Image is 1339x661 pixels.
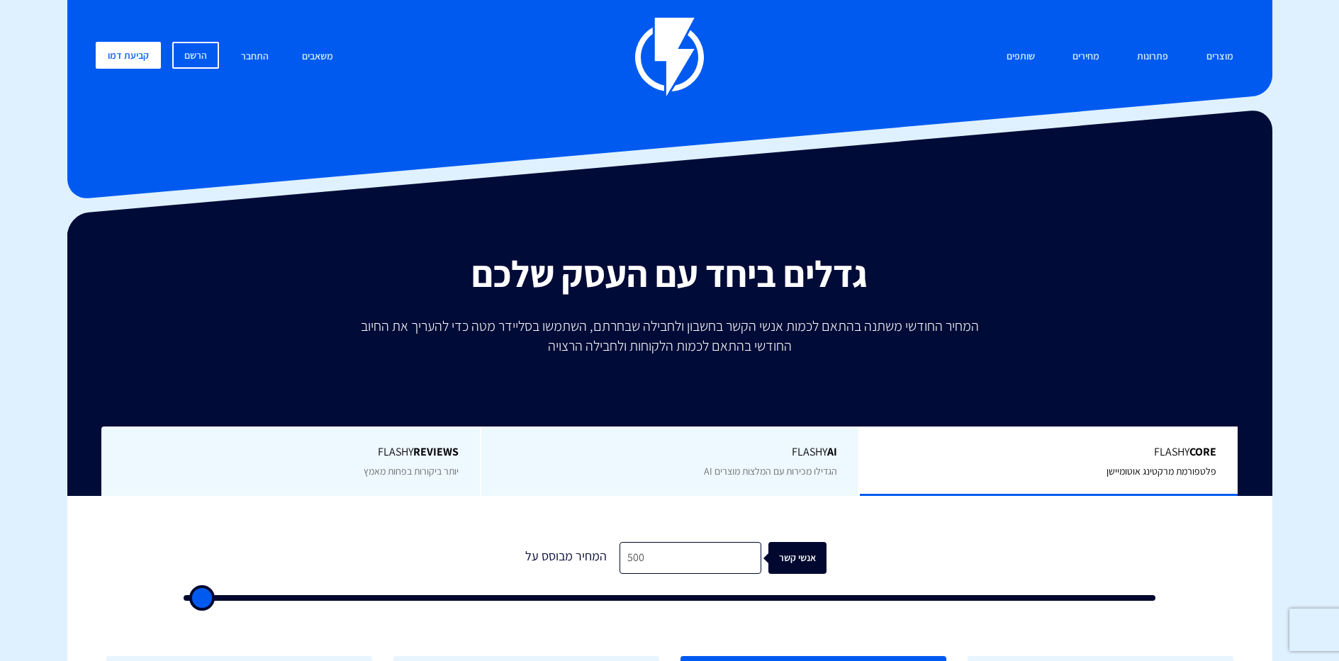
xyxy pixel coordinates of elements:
a: התחבר [230,42,279,72]
a: מחירים [1062,42,1110,72]
b: AI [827,444,837,459]
a: מוצרים [1196,42,1244,72]
b: REVIEWS [413,444,459,459]
span: Flashy [123,444,459,461]
span: Flashy [503,444,838,461]
span: פלטפורמת מרקטינג אוטומיישן [1107,465,1216,478]
span: הגדילו מכירות עם המלצות מוצרים AI [704,465,837,478]
p: המחיר החודשי משתנה בהתאם לכמות אנשי הקשר בחשבון ולחבילה שבחרתם, השתמשו בסליידר מטה כדי להעריך את ... [351,316,989,356]
a: שותפים [996,42,1046,72]
b: Core [1189,444,1216,459]
span: יותר ביקורות בפחות מאמץ [364,465,459,478]
a: משאבים [291,42,344,72]
a: הרשם [172,42,219,69]
span: Flashy [881,444,1216,461]
h2: גדלים ביחד עם העסק שלכם [78,254,1262,294]
div: אנשי קשר [775,542,834,574]
div: המחיר מבוסס על [513,542,620,574]
a: פתרונות [1126,42,1179,72]
a: קביעת דמו [96,42,161,69]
